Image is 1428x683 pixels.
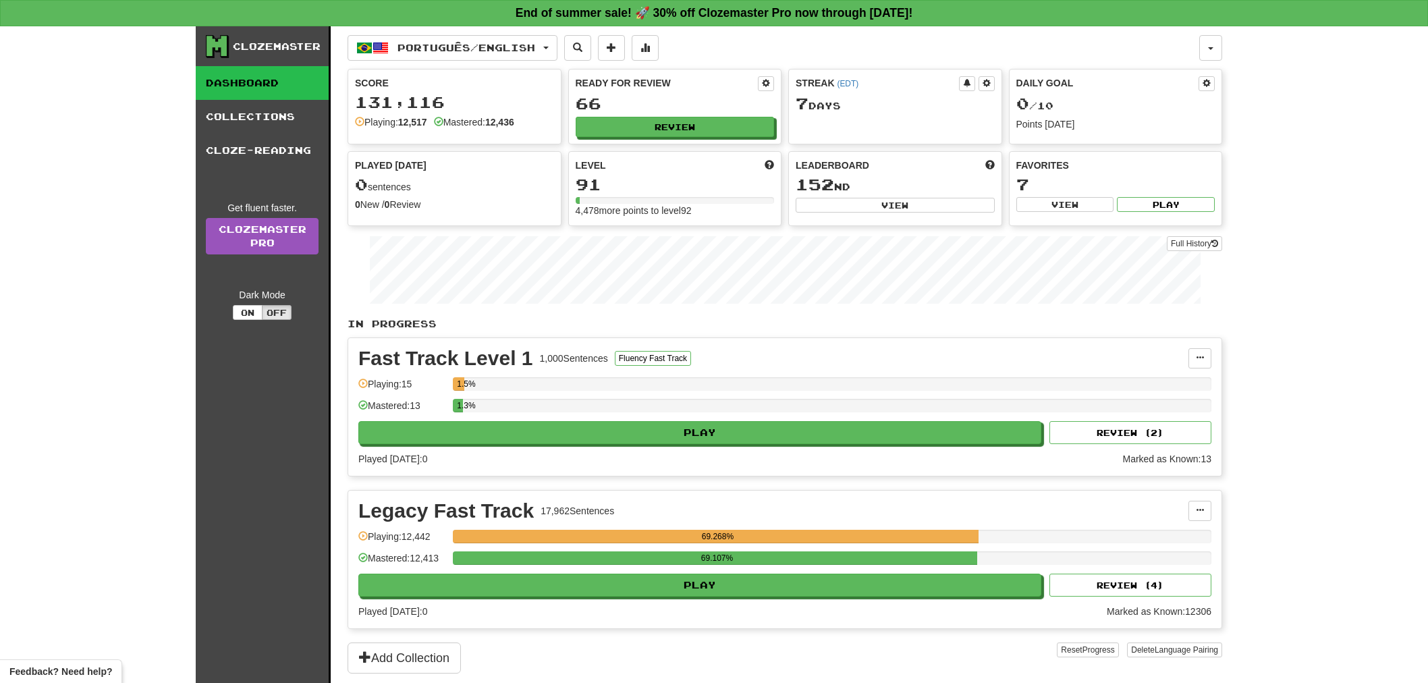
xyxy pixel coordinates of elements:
[576,176,775,193] div: 91
[358,377,446,400] div: Playing: 15
[564,35,591,61] button: Search sentences
[398,117,427,128] strong: 12,517
[358,530,446,552] div: Playing: 12,442
[355,159,427,172] span: Played [DATE]
[358,348,533,368] div: Fast Track Level 1
[1016,176,1215,193] div: 7
[355,176,554,194] div: sentences
[355,175,368,194] span: 0
[206,288,319,302] div: Dark Mode
[355,115,427,129] div: Playing:
[1016,159,1215,172] div: Favorites
[576,95,775,112] div: 66
[485,117,514,128] strong: 12,436
[385,199,390,210] strong: 0
[196,134,329,167] a: Cloze-Reading
[1122,452,1211,466] div: Marked as Known: 13
[1016,117,1215,131] div: Points [DATE]
[206,218,319,254] a: ClozemasterPro
[1016,100,1053,111] span: / 10
[206,201,319,215] div: Get fluent faster.
[233,40,321,53] div: Clozemaster
[796,198,995,213] button: View
[358,574,1041,597] button: Play
[540,352,608,365] div: 1,000 Sentences
[541,504,614,518] div: 17,962 Sentences
[1082,645,1115,655] span: Progress
[796,159,869,172] span: Leaderboard
[457,377,464,391] div: 1.5%
[1117,197,1215,212] button: Play
[796,95,995,113] div: Day s
[1016,197,1114,212] button: View
[765,159,774,172] span: Score more points to level up
[1107,605,1211,618] div: Marked as Known: 12306
[576,117,775,137] button: Review
[355,94,554,111] div: 131,116
[358,454,427,464] span: Played [DATE]: 0
[985,159,995,172] span: This week in points, UTC
[355,198,554,211] div: New / Review
[576,159,606,172] span: Level
[796,76,959,90] div: Streak
[233,305,263,320] button: On
[796,176,995,194] div: nd
[196,66,329,100] a: Dashboard
[348,317,1222,331] p: In Progress
[516,6,913,20] strong: End of summer sale! 🚀 30% off Clozemaster Pro now through [DATE]!
[615,351,691,366] button: Fluency Fast Track
[1057,643,1118,657] button: ResetProgress
[457,399,462,412] div: 1.3%
[796,175,834,194] span: 152
[397,42,535,53] span: Português / English
[1016,94,1029,113] span: 0
[1016,76,1199,91] div: Daily Goal
[1167,236,1222,251] button: Full History
[796,94,808,113] span: 7
[348,35,557,61] button: Português/English
[355,199,360,210] strong: 0
[1155,645,1218,655] span: Language Pairing
[1049,574,1211,597] button: Review (4)
[576,204,775,217] div: 4,478 more points to level 92
[1127,643,1222,657] button: DeleteLanguage Pairing
[358,501,534,521] div: Legacy Fast Track
[434,115,514,129] div: Mastered:
[9,665,112,678] span: Open feedback widget
[457,530,978,543] div: 69.268%
[358,399,446,421] div: Mastered: 13
[837,79,858,88] a: (EDT)
[632,35,659,61] button: More stats
[598,35,625,61] button: Add sentence to collection
[355,76,554,90] div: Score
[358,606,427,617] span: Played [DATE]: 0
[262,305,292,320] button: Off
[348,643,461,674] button: Add Collection
[358,551,446,574] div: Mastered: 12,413
[576,76,759,90] div: Ready for Review
[358,421,1041,444] button: Play
[1049,421,1211,444] button: Review (2)
[457,551,977,565] div: 69.107%
[196,100,329,134] a: Collections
